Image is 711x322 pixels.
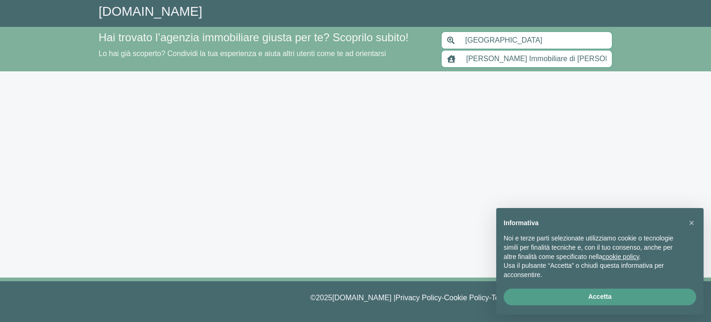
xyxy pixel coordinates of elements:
a: [DOMAIN_NAME] [99,4,202,19]
p: Noi e terze parti selezionate utilizziamo cookie o tecnologie simili per finalità tecniche e, con... [504,234,681,261]
button: Chiudi questa informativa [684,215,699,230]
span: × [689,218,694,228]
a: cookie policy - il link si apre in una nuova scheda [602,253,639,260]
a: Privacy Policy [395,294,442,302]
button: Accetta [504,289,696,305]
a: Cookie Policy [444,294,489,302]
p: Usa il pulsante “Accetta” o chiudi questa informativa per acconsentire. [504,261,681,279]
h2: Informativa [504,219,681,227]
input: Inserisci area di ricerca (Comune o Provincia) [460,32,612,49]
input: Inserisci nome agenzia immobiliare [461,50,612,68]
p: Lo hai già scoperto? Condividi la tua esperienza e aiuta altri utenti come te ad orientarsi [99,48,430,59]
p: © 2025 [DOMAIN_NAME] | - - | [99,292,612,303]
h4: Hai trovato l’agenzia immobiliare giusta per te? Scoprilo subito! [99,31,430,44]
